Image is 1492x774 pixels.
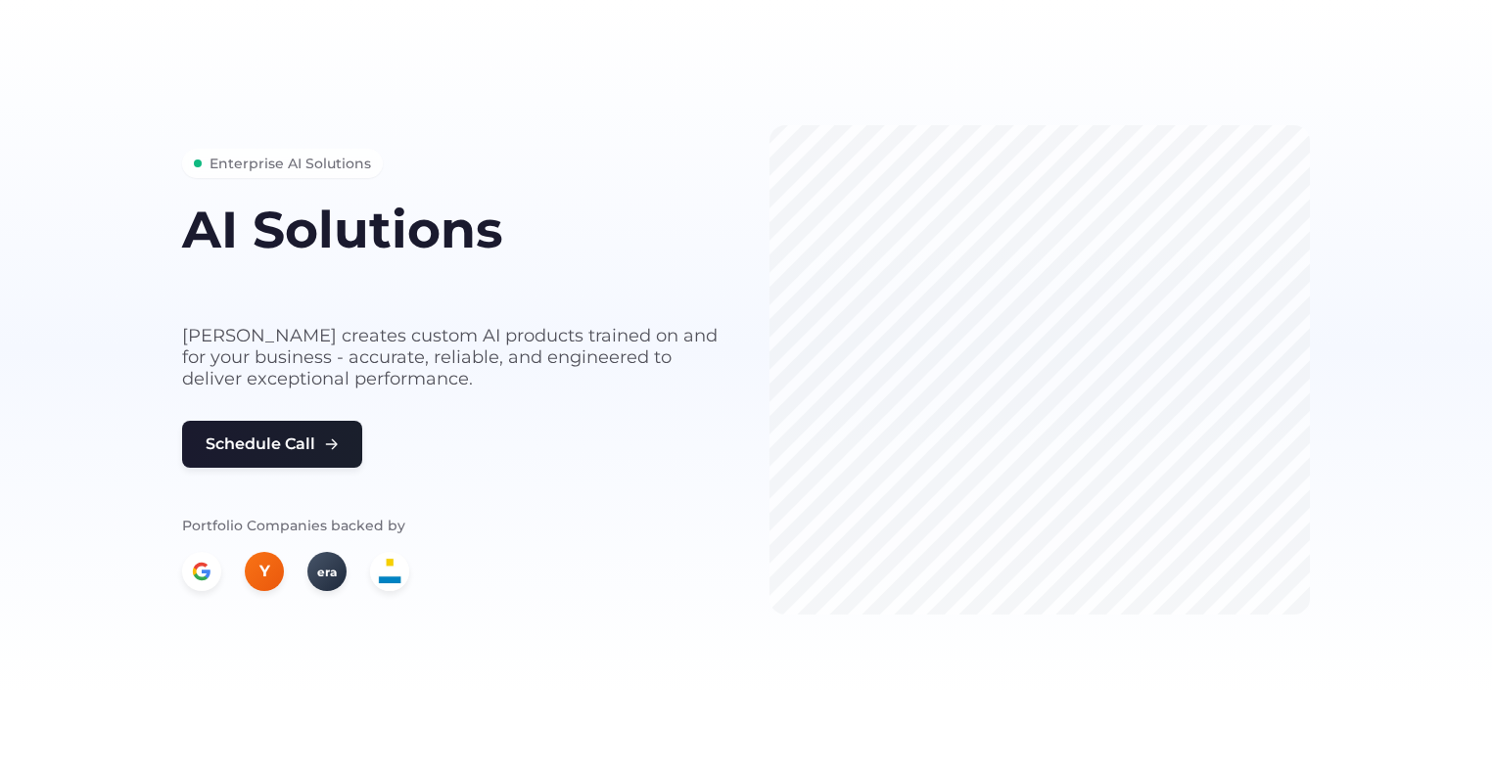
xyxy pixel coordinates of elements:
[210,153,371,174] span: Enterprise AI Solutions
[245,552,284,591] div: Y
[182,325,723,389] p: [PERSON_NAME] creates custom AI products trained on and for your business - accurate, reliable, a...
[182,515,723,536] p: Portfolio Companies backed by
[182,202,723,257] h1: AI Solutions
[307,552,347,591] div: era
[182,265,723,301] h2: built for your business needs
[182,421,362,468] button: Schedule Call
